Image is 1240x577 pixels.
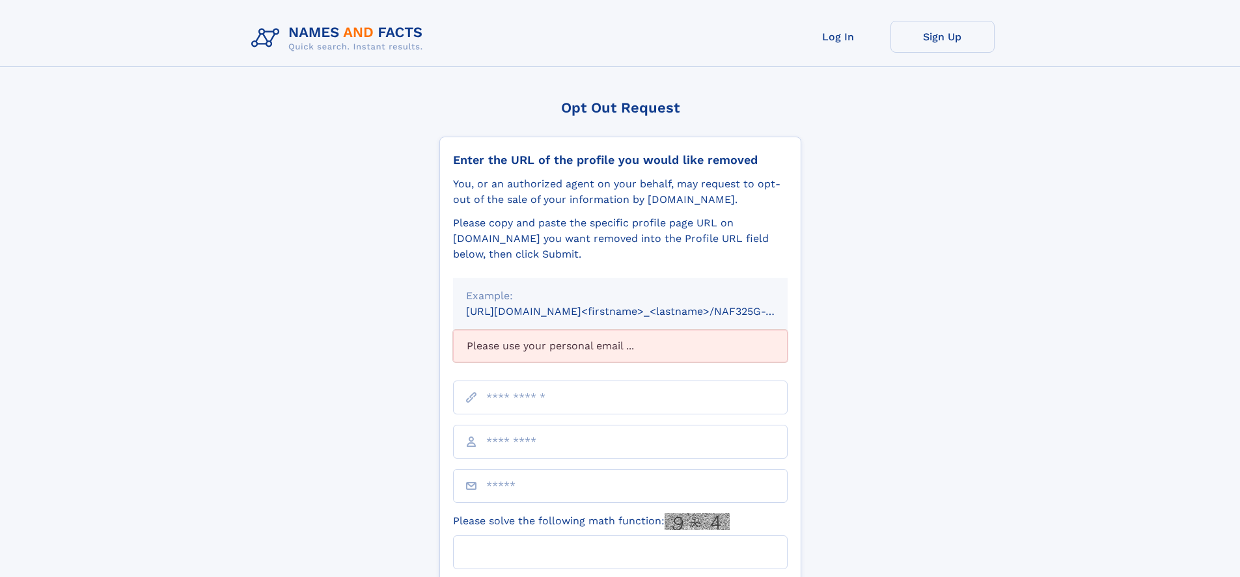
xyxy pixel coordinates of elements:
div: Opt Out Request [439,100,801,116]
div: Please use your personal email ... [453,330,788,362]
img: Logo Names and Facts [246,21,434,56]
label: Please solve the following math function: [453,513,730,530]
div: Example: [466,288,775,304]
a: Log In [786,21,890,53]
small: [URL][DOMAIN_NAME]<firstname>_<lastname>/NAF325G-xxxxxxxx [466,305,812,317]
a: Sign Up [890,21,995,53]
div: Enter the URL of the profile you would like removed [453,153,788,167]
div: Please copy and paste the specific profile page URL on [DOMAIN_NAME] you want removed into the Pr... [453,215,788,262]
div: You, or an authorized agent on your behalf, may request to opt-out of the sale of your informatio... [453,176,788,208]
